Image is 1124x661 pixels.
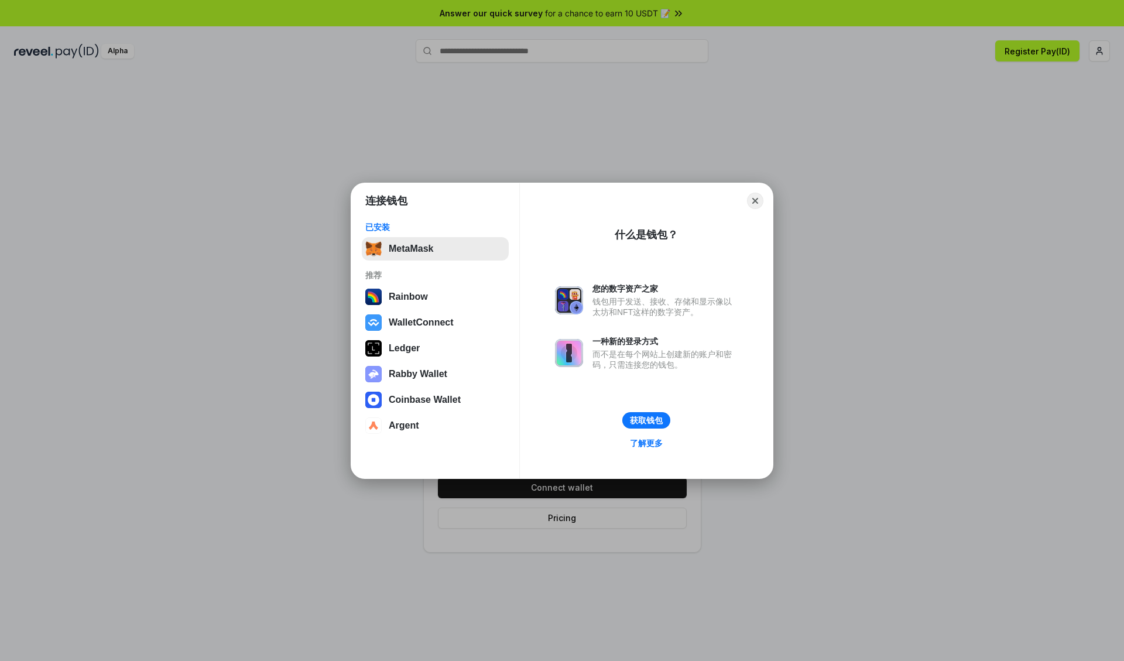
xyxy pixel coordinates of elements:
[389,343,420,354] div: Ledger
[365,289,382,305] img: svg+xml,%3Csvg%20width%3D%22120%22%20height%3D%22120%22%20viewBox%3D%220%200%20120%20120%22%20fil...
[365,270,505,280] div: 推荐
[362,362,509,386] button: Rabby Wallet
[592,349,738,370] div: 而不是在每个网站上创建新的账户和密码，只需连接您的钱包。
[389,395,461,405] div: Coinbase Wallet
[630,415,663,426] div: 获取钱包
[389,369,447,379] div: Rabby Wallet
[615,228,678,242] div: 什么是钱包？
[365,194,407,208] h1: 连接钱包
[362,237,509,261] button: MetaMask
[747,193,763,209] button: Close
[362,337,509,360] button: Ledger
[362,388,509,412] button: Coinbase Wallet
[365,366,382,382] img: svg+xml,%3Csvg%20xmlns%3D%22http%3A%2F%2Fwww.w3.org%2F2000%2Fsvg%22%20fill%3D%22none%22%20viewBox...
[592,336,738,347] div: 一种新的登录方式
[389,244,433,254] div: MetaMask
[630,438,663,448] div: 了解更多
[365,417,382,434] img: svg+xml,%3Csvg%20width%3D%2228%22%20height%3D%2228%22%20viewBox%3D%220%200%2028%2028%22%20fill%3D...
[592,283,738,294] div: 您的数字资产之家
[365,314,382,331] img: svg+xml,%3Csvg%20width%3D%2228%22%20height%3D%2228%22%20viewBox%3D%220%200%2028%2028%22%20fill%3D...
[622,412,670,429] button: 获取钱包
[555,286,583,314] img: svg+xml,%3Csvg%20xmlns%3D%22http%3A%2F%2Fwww.w3.org%2F2000%2Fsvg%22%20fill%3D%22none%22%20viewBox...
[362,311,509,334] button: WalletConnect
[362,285,509,309] button: Rainbow
[623,436,670,451] a: 了解更多
[365,392,382,408] img: svg+xml,%3Csvg%20width%3D%2228%22%20height%3D%2228%22%20viewBox%3D%220%200%2028%2028%22%20fill%3D...
[365,340,382,357] img: svg+xml,%3Csvg%20xmlns%3D%22http%3A%2F%2Fwww.w3.org%2F2000%2Fsvg%22%20width%3D%2228%22%20height%3...
[365,241,382,257] img: svg+xml,%3Csvg%20fill%3D%22none%22%20height%3D%2233%22%20viewBox%3D%220%200%2035%2033%22%20width%...
[555,339,583,367] img: svg+xml,%3Csvg%20xmlns%3D%22http%3A%2F%2Fwww.w3.org%2F2000%2Fsvg%22%20fill%3D%22none%22%20viewBox...
[362,414,509,437] button: Argent
[389,292,428,302] div: Rainbow
[592,296,738,317] div: 钱包用于发送、接收、存储和显示像以太坊和NFT这样的数字资产。
[365,222,505,232] div: 已安装
[389,317,454,328] div: WalletConnect
[389,420,419,431] div: Argent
